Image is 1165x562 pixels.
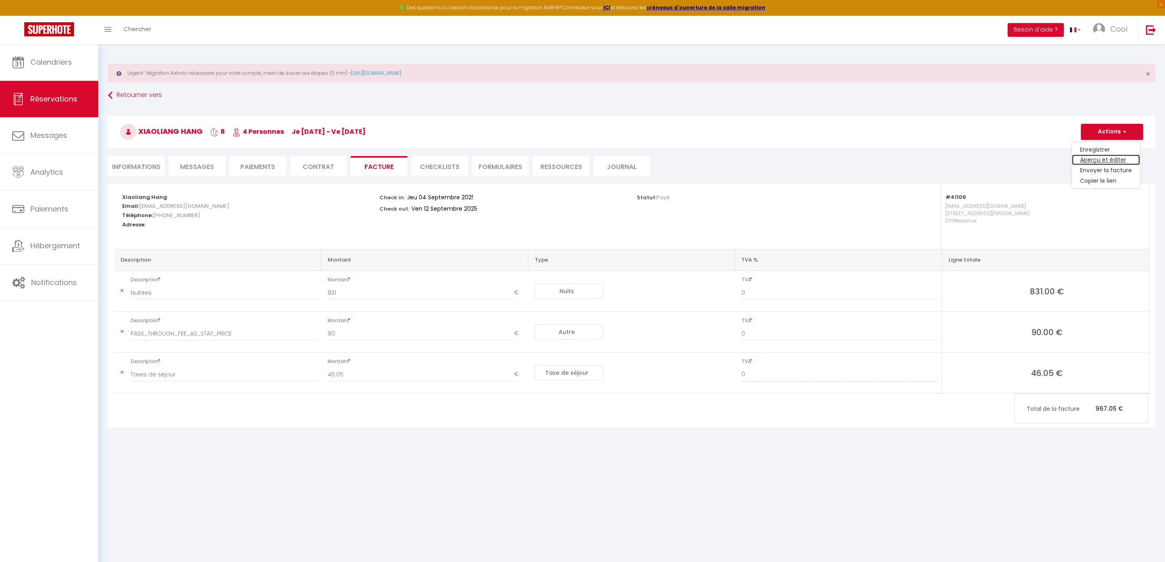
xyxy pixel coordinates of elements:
li: FORMULAIRES [472,156,529,176]
span: Réservations [30,94,77,104]
span: € [514,326,525,341]
li: Contrat [290,156,347,176]
span: Payé [657,194,670,201]
span: Total de la facture [1027,404,1095,413]
span: 4 Personnes [233,127,284,136]
strong: Email: [122,202,139,210]
p: Check out: [379,203,409,213]
span: Paiements [30,204,68,214]
a: ICI [603,4,610,11]
span: Xiaoliang Hang [120,126,203,136]
span: 90.00 € [949,326,1146,338]
li: Ressources [533,156,589,176]
a: Copier le lien [1072,176,1140,186]
strong: Téléphone: [122,211,153,219]
th: Montant [321,249,528,270]
div: Urgent : Migration Airbnb nécessaire pour votre compte, merci de suivre ces étapes (5 min) - [108,64,1155,82]
a: Enregistrer [1072,144,1140,155]
span: TVA [741,315,938,326]
span: 831.00 € [949,285,1146,297]
th: Ligne totale [942,249,1149,270]
strong: Xiaoliang Hang [122,193,167,201]
span: € [514,367,525,382]
span: [PHONE_NUMBER] [153,209,200,221]
strong: Adresse: [122,221,146,228]
li: Facture [351,156,407,176]
li: Journal [593,156,650,176]
a: Aperçu et éditer [1072,155,1140,165]
span: TVA [741,274,938,285]
span: TVA [741,356,938,367]
span: 8 [210,127,225,136]
a: ... Cool [1087,16,1137,44]
img: logout [1146,25,1156,35]
th: Description [114,249,321,270]
span: Cool [1110,24,1127,34]
span: 46.05 € [949,367,1146,378]
span: je [DATE] - ve [DATE] [292,127,366,136]
img: Super Booking [24,22,74,36]
span: Chercher [123,25,151,33]
span: Description [131,274,318,285]
span: Description [131,315,318,326]
p: Check in: [379,192,405,201]
span: Calendriers [30,57,72,67]
a: Envoyer la facture [1072,165,1140,176]
button: Actions [1081,124,1143,140]
button: Close [1146,70,1150,78]
span: € [514,285,525,300]
span: Messages [30,130,67,140]
th: TVA % [735,249,942,270]
span: Notifications [31,277,77,287]
span: Messages [180,162,214,171]
button: Besoin d'aide ? [1008,23,1064,37]
p: Statut: [637,192,670,201]
span: Hébergement [30,241,80,251]
p: [EMAIL_ADDRESS][DOMAIN_NAME] [STREET_ADDRESS][PERSON_NAME] Châteauroux [945,201,1141,241]
img: ... [1093,23,1105,35]
span: Montant [328,315,525,326]
button: Ouvrir le widget de chat LiveChat [6,3,31,27]
a: Retourner vers [108,88,1155,103]
li: Informations [108,156,165,176]
span: [EMAIL_ADDRESS][DOMAIN_NAME] [139,200,229,212]
a: créneaux d'ouverture de la salle migration [646,4,765,11]
a: Chercher [117,16,157,44]
p: 967.05 € [1015,400,1148,417]
span: Analytics [30,167,63,177]
li: Paiements [229,156,286,176]
li: CHECKLISTS [411,156,468,176]
strong: #41109 [945,193,966,201]
span: Montant [328,356,525,367]
span: Montant [328,274,525,285]
span: × [1146,69,1150,79]
a: [URL][DOMAIN_NAME] [351,70,401,76]
th: Type [528,249,735,270]
span: Description [131,356,318,367]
